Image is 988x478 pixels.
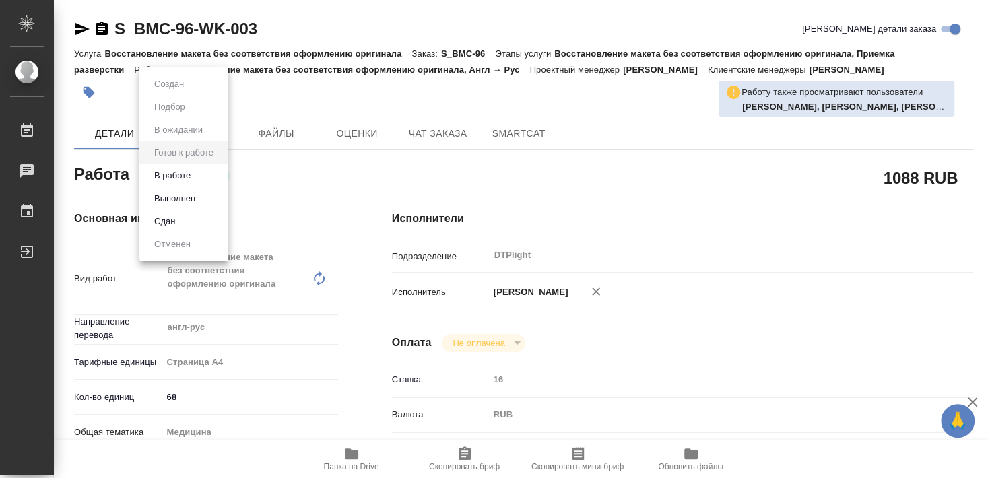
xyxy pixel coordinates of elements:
button: Отменен [150,237,195,252]
button: Сдан [150,214,179,229]
button: В ожидании [150,123,207,137]
button: Готов к работе [150,145,218,160]
button: Создан [150,77,188,92]
button: Подбор [150,100,189,114]
button: Выполнен [150,191,199,206]
button: В работе [150,168,195,183]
